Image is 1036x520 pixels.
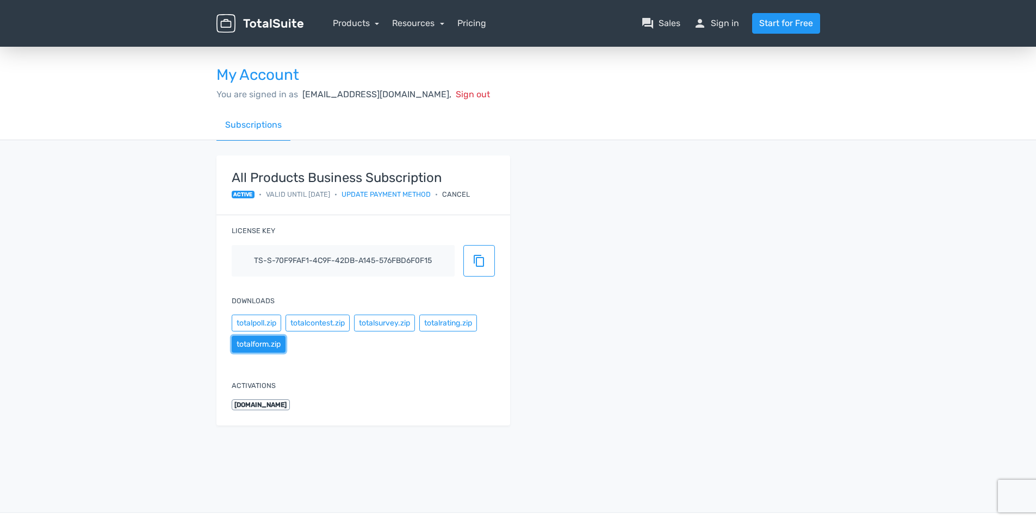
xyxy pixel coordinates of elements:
label: Downloads [232,296,275,306]
span: • [435,189,438,199]
a: Products [333,18,380,28]
div: Cancel [442,189,470,199]
a: Subscriptions [216,110,290,141]
span: You are signed in as [216,89,298,99]
span: [DOMAIN_NAME] [232,399,290,410]
button: totalpoll.zip [232,315,281,331]
span: question_answer [641,17,654,30]
span: active [232,191,255,198]
a: Update payment method [342,189,431,199]
a: Start for Free [752,13,820,34]
a: Resources [392,18,444,28]
span: person [693,17,706,30]
button: totalrating.zip [419,315,477,331]
strong: All Products Business Subscription [232,171,470,185]
a: Pricing [457,17,486,30]
button: totalsurvey.zip [354,315,415,331]
label: Activations [232,380,276,391]
a: personSign in [693,17,739,30]
img: TotalSuite for WordPress [216,14,303,33]
button: totalcontest.zip [286,315,350,331]
span: • [259,189,262,199]
span: Valid until [DATE] [266,189,330,199]
h3: My Account [216,67,820,84]
button: content_copy [463,245,495,277]
span: [EMAIL_ADDRESS][DOMAIN_NAME], [302,89,451,99]
label: License key [232,225,275,236]
span: content_copy [473,254,486,267]
button: totalform.zip [232,336,286,353]
span: Sign out [456,89,490,99]
span: • [334,189,337,199]
a: question_answerSales [641,17,680,30]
